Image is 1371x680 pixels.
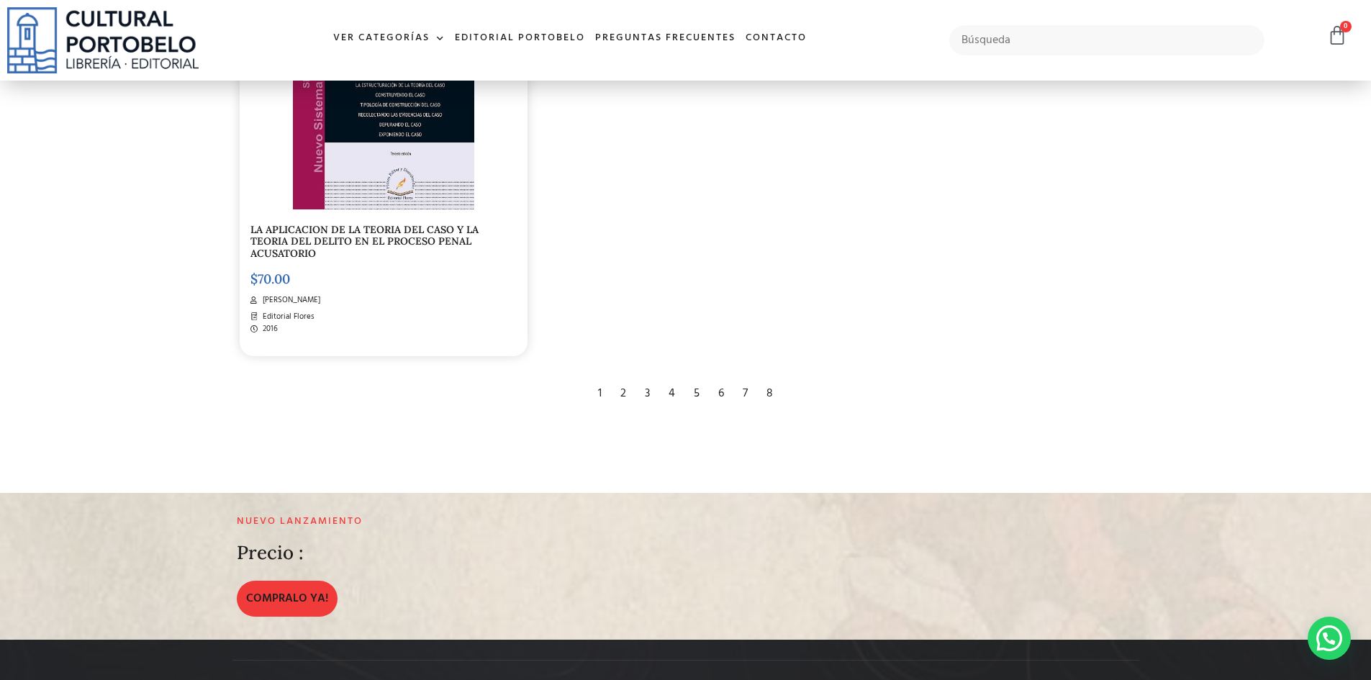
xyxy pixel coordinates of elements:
[250,271,290,287] bdi: 70.00
[250,223,479,260] a: LA APLICACION DE LA TEORIA DEL CASO Y LA TEORIA DEL DELITO EN EL PROCESO PENAL ACUSATORIO
[237,516,836,528] h2: Nuevo lanzamiento
[687,378,707,409] div: 5
[259,294,320,307] span: [PERSON_NAME]
[711,378,731,409] div: 6
[736,378,755,409] div: 7
[591,378,609,409] div: 1
[250,271,258,287] span: $
[759,378,780,409] div: 8
[638,378,657,409] div: 3
[259,323,278,335] span: 2016
[590,23,741,54] a: Preguntas frecuentes
[328,23,450,54] a: Ver Categorías
[949,25,1265,55] input: Búsqueda
[613,378,633,409] div: 2
[1340,21,1352,32] span: 0
[237,581,338,617] a: COMPRALO YA!
[741,23,812,54] a: Contacto
[246,590,328,607] span: COMPRALO YA!
[1327,25,1347,46] a: 0
[1308,617,1351,660] div: Contactar por WhatsApp
[237,543,304,563] h2: Precio :
[259,311,315,323] span: Editorial Flores
[450,23,590,54] a: Editorial Portobelo
[661,378,682,409] div: 4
